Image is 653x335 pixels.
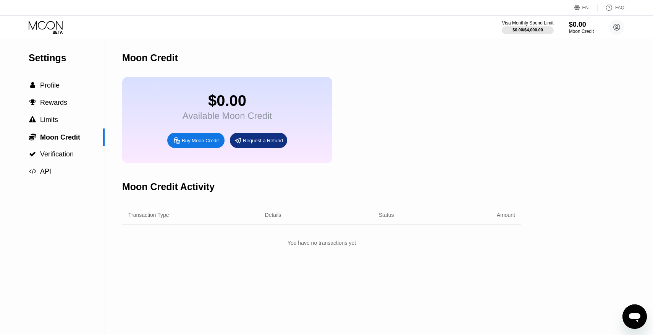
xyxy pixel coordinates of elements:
[122,236,521,250] div: You have no transactions yet
[40,133,80,141] span: Moon Credit
[40,150,74,158] span: Verification
[40,99,67,106] span: Rewards
[40,81,60,89] span: Profile
[29,82,36,89] div: 
[265,212,281,218] div: Details
[29,116,36,123] span: 
[29,151,36,158] span: 
[502,20,553,34] div: Visa Monthly Spend Limit$0.00/$4,000.00
[183,92,272,109] div: $0.00
[230,133,287,148] div: Request a Refund
[598,4,624,11] div: FAQ
[502,20,553,26] div: Visa Monthly Spend Limit
[40,167,51,175] span: API
[569,29,594,34] div: Moon Credit
[615,5,624,10] div: FAQ
[622,304,647,329] iframe: Button to launch messaging window
[167,133,225,148] div: Buy Moon Credit
[497,212,515,218] div: Amount
[29,99,36,106] span: 
[40,116,58,124] span: Limits
[582,5,589,10] div: EN
[574,4,598,11] div: EN
[182,137,219,144] div: Buy Moon Credit
[122,181,215,192] div: Moon Credit Activity
[183,111,272,121] div: Available Moon Credit
[29,52,105,63] div: Settings
[379,212,394,218] div: Status
[122,52,178,63] div: Moon Credit
[128,212,169,218] div: Transaction Type
[29,133,36,141] span: 
[29,168,36,175] span: 
[243,137,283,144] div: Request a Refund
[30,82,35,89] span: 
[512,28,543,32] div: $0.00 / $4,000.00
[569,21,594,34] div: $0.00Moon Credit
[569,21,594,29] div: $0.00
